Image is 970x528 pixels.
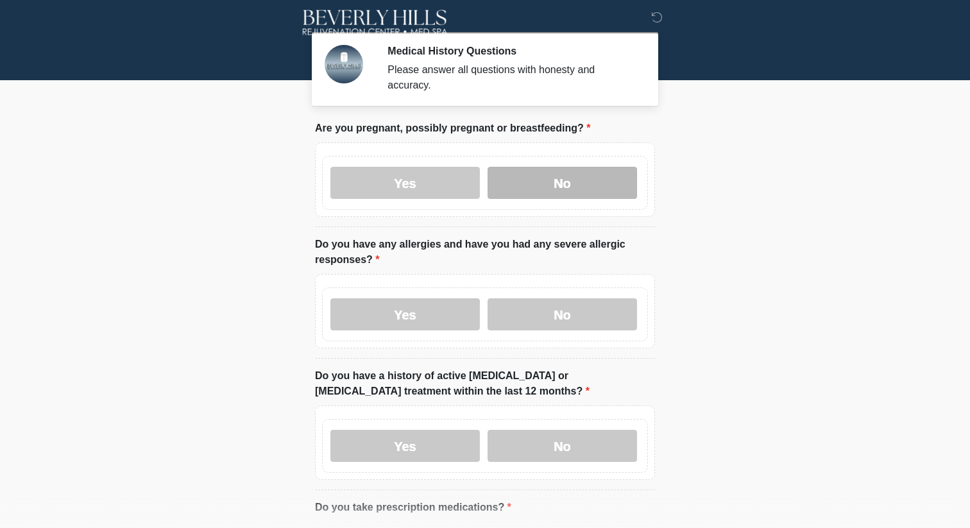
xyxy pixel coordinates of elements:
label: No [488,167,637,199]
img: Beverly Hills Rejuvenation Center - Frisco & Highland Park Logo [302,10,448,35]
label: No [488,298,637,330]
label: Do you have a history of active [MEDICAL_DATA] or [MEDICAL_DATA] treatment within the last 12 mon... [315,368,655,399]
label: Do you have any allergies and have you had any severe allergic responses? [315,237,655,268]
label: Yes [330,167,480,199]
label: Do you take prescription medications? [315,500,511,515]
h2: Medical History Questions [387,45,636,57]
label: Are you pregnant, possibly pregnant or breastfeeding? [315,121,590,136]
label: Yes [330,430,480,462]
label: No [488,430,637,462]
label: Yes [330,298,480,330]
img: Agent Avatar [325,45,363,83]
div: Please answer all questions with honesty and accuracy. [387,62,636,93]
